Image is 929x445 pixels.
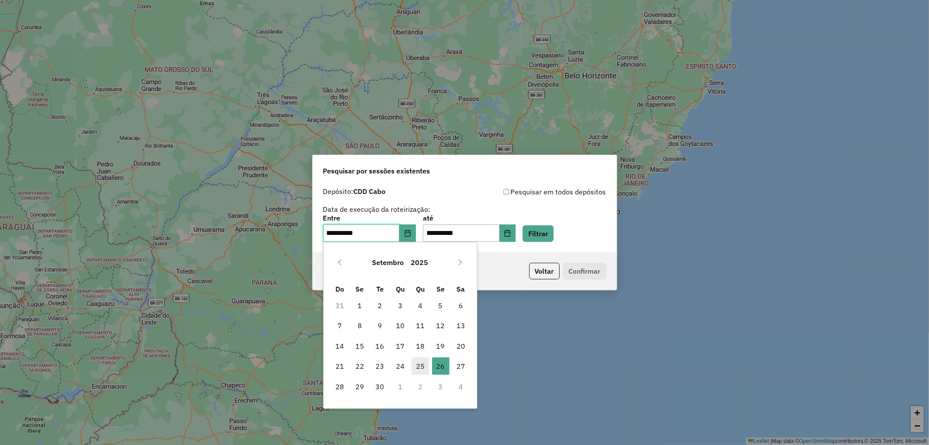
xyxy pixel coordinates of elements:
[351,378,368,395] span: 29
[331,357,348,375] span: 21
[423,213,516,223] label: até
[329,376,349,396] td: 28
[376,285,384,293] span: Te
[410,356,430,376] td: 25
[370,296,390,316] td: 2
[465,187,606,197] div: Pesquisar em todos depósitos
[523,225,554,242] button: Filtrar
[500,224,516,242] button: Choose Date
[412,317,429,334] span: 11
[430,316,450,336] td: 12
[329,316,349,336] td: 7
[529,263,560,279] button: Voltar
[350,356,370,376] td: 22
[323,186,386,197] label: Depósito:
[390,316,410,336] td: 10
[410,336,430,356] td: 18
[351,297,368,314] span: 1
[399,224,416,242] button: Choose Date
[452,337,470,355] span: 20
[350,316,370,336] td: 8
[390,336,410,356] td: 17
[451,316,471,336] td: 13
[356,285,364,293] span: Se
[350,376,370,396] td: 29
[370,316,390,336] td: 9
[432,337,449,355] span: 19
[432,317,449,334] span: 12
[452,357,470,375] span: 27
[329,356,349,376] td: 21
[329,296,349,316] td: 31
[350,336,370,356] td: 15
[370,356,390,376] td: 23
[416,285,425,293] span: Qu
[451,356,471,376] td: 27
[371,378,388,395] span: 30
[323,204,431,214] label: Data de execução da roteirização:
[430,296,450,316] td: 5
[410,376,430,396] td: 2
[407,252,432,273] button: Choose Year
[323,242,477,409] div: Choose Date
[390,296,410,316] td: 3
[452,317,470,334] span: 13
[371,337,388,355] span: 16
[452,297,470,314] span: 6
[430,336,450,356] td: 19
[390,376,410,396] td: 1
[432,357,449,375] span: 26
[392,337,409,355] span: 17
[392,297,409,314] span: 3
[390,356,410,376] td: 24
[392,317,409,334] span: 10
[412,297,429,314] span: 4
[410,296,430,316] td: 4
[354,187,386,196] strong: CDD Cabo
[371,297,388,314] span: 2
[323,213,416,223] label: Entre
[350,296,370,316] td: 1
[335,285,344,293] span: Do
[430,376,450,396] td: 3
[370,376,390,396] td: 30
[453,255,467,269] button: Next Month
[351,337,368,355] span: 15
[451,336,471,356] td: 20
[436,285,445,293] span: Se
[412,337,429,355] span: 18
[351,317,368,334] span: 8
[333,255,347,269] button: Previous Month
[329,336,349,356] td: 14
[392,357,409,375] span: 24
[331,317,348,334] span: 7
[451,376,471,396] td: 4
[331,337,348,355] span: 14
[331,378,348,395] span: 28
[371,357,388,375] span: 23
[432,297,449,314] span: 5
[451,296,471,316] td: 6
[456,285,465,293] span: Sa
[351,357,368,375] span: 22
[396,285,405,293] span: Qu
[412,357,429,375] span: 25
[370,336,390,356] td: 16
[410,316,430,336] td: 11
[323,166,430,176] span: Pesquisar por sessões existentes
[371,317,388,334] span: 9
[430,356,450,376] td: 26
[368,252,407,273] button: Choose Month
